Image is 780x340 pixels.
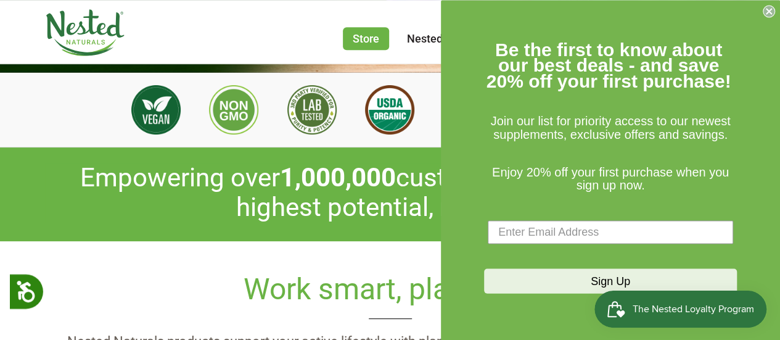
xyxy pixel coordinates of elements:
a: Store [343,27,389,50]
span: Join our list for priority access to our newest supplements, exclusive offers and savings. [490,114,730,141]
img: Non GMO [209,85,258,135]
input: Enter Email Address [488,220,733,244]
span: Enjoy 20% off your first purchase when you sign up now. [492,165,729,192]
button: Sign Up [484,268,737,293]
img: USDA Organic [365,85,414,135]
img: Nested Naturals [45,9,125,56]
img: 3rd Party Lab Tested [287,85,337,135]
span: Be the first to know about our best deals - and save 20% off your first purchase! [486,39,731,91]
a: Nested Rewards [407,32,488,45]
h2: Empowering over customers to achieve their highest potential, naturally! [45,163,736,223]
h2: Work smart, play hard. [45,272,736,319]
img: Vegan [131,85,181,135]
button: Close dialog [763,5,775,17]
iframe: Button to open loyalty program pop-up [594,291,768,328]
span: 1,000,000 [280,162,396,193]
